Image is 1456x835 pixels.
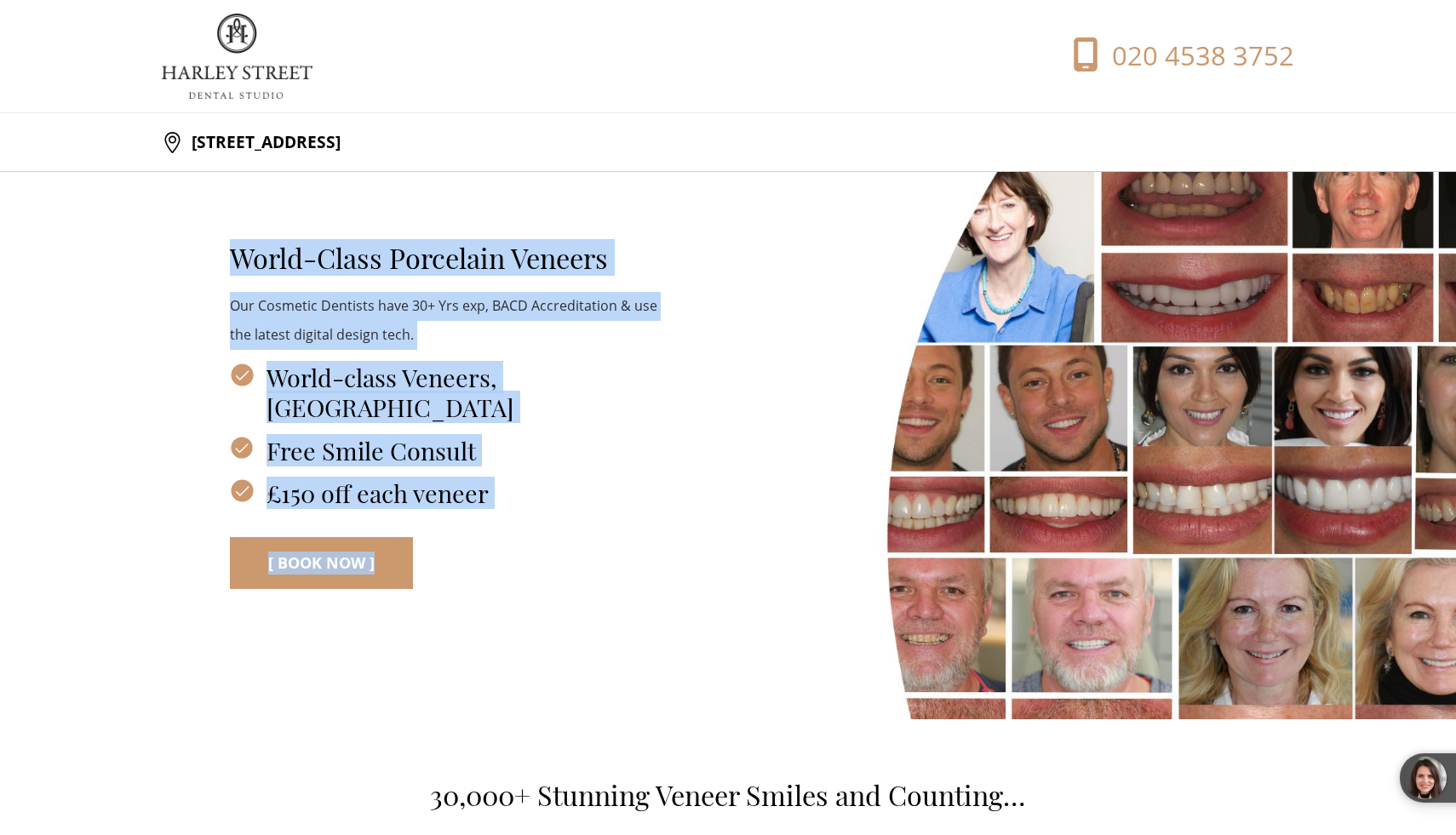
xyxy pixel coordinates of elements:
[230,537,413,589] a: [ BOOK NOW ]
[162,14,312,99] img: logo.png
[398,779,1058,812] h2: 30,000+ Stunning Veneer Smiles and Counting…
[230,242,660,275] h2: World-Class Porcelain Veneers
[230,436,660,466] h3: Free Smile Consult
[230,478,660,508] h3: £150 off each veneer
[230,363,660,421] h3: World-class Veneers, [GEOGRAPHIC_DATA]
[230,292,660,349] p: Our Cosmetic Dentists have 30+ Yrs exp, BACD Accreditation & use the latest digital design tech.
[1023,37,1294,75] a: 020 4538 3752
[183,125,341,159] p: [STREET_ADDRESS]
